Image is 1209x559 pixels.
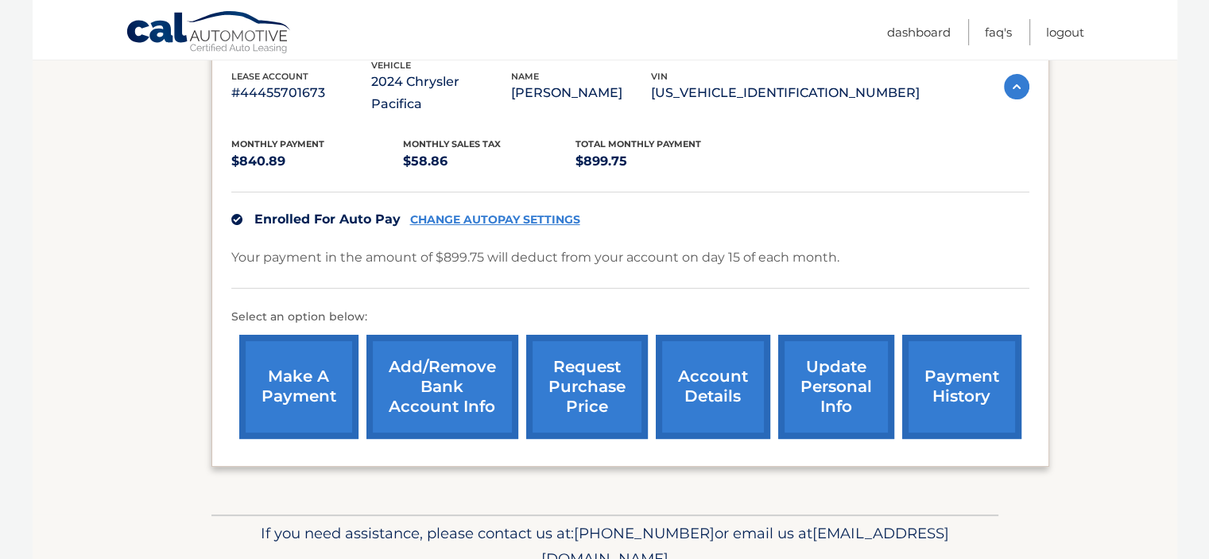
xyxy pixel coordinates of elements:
p: Your payment in the amount of $899.75 will deduct from your account on day 15 of each month. [231,247,839,269]
p: #44455701673 [231,82,371,104]
span: Monthly Payment [231,138,324,149]
a: update personal info [778,335,894,439]
span: name [511,71,539,82]
p: $840.89 [231,150,404,173]
p: $899.75 [575,150,748,173]
a: Dashboard [887,19,951,45]
p: [US_VEHICLE_IDENTIFICATION_NUMBER] [651,82,920,104]
a: FAQ's [985,19,1012,45]
a: Add/Remove bank account info [366,335,518,439]
a: CHANGE AUTOPAY SETTINGS [410,213,580,227]
a: account details [656,335,770,439]
span: Monthly sales Tax [403,138,501,149]
a: payment history [902,335,1021,439]
img: accordion-active.svg [1004,74,1029,99]
span: vehicle [371,60,411,71]
span: [PHONE_NUMBER] [574,524,715,542]
a: Cal Automotive [126,10,293,56]
span: vin [651,71,668,82]
img: check.svg [231,214,242,225]
span: Total Monthly Payment [575,138,701,149]
p: [PERSON_NAME] [511,82,651,104]
p: Select an option below: [231,308,1029,327]
a: Logout [1046,19,1084,45]
p: 2024 Chrysler Pacifica [371,71,511,115]
a: make a payment [239,335,358,439]
p: $58.86 [403,150,575,173]
span: Enrolled For Auto Pay [254,212,401,227]
a: request purchase price [526,335,648,439]
span: lease account [231,71,308,82]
